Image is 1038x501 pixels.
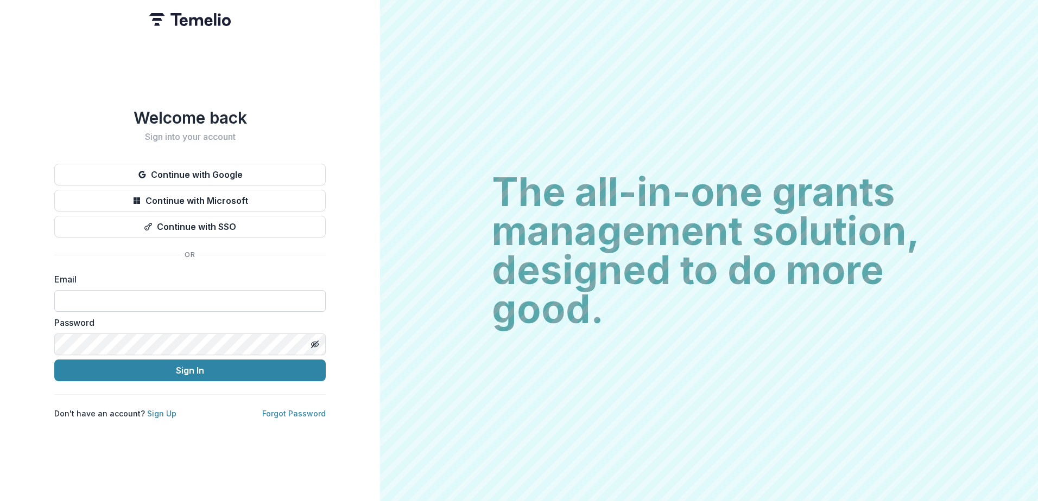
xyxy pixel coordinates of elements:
button: Sign In [54,359,326,381]
h1: Welcome back [54,108,326,127]
a: Sign Up [147,409,176,418]
label: Password [54,316,319,329]
button: Continue with SSO [54,216,326,237]
button: Continue with Microsoft [54,190,326,211]
img: Temelio [149,13,231,26]
p: Don't have an account? [54,408,176,419]
h2: Sign into your account [54,132,326,142]
button: Toggle password visibility [306,336,324,353]
button: Continue with Google [54,164,326,185]
label: Email [54,273,319,286]
a: Forgot Password [262,409,326,418]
